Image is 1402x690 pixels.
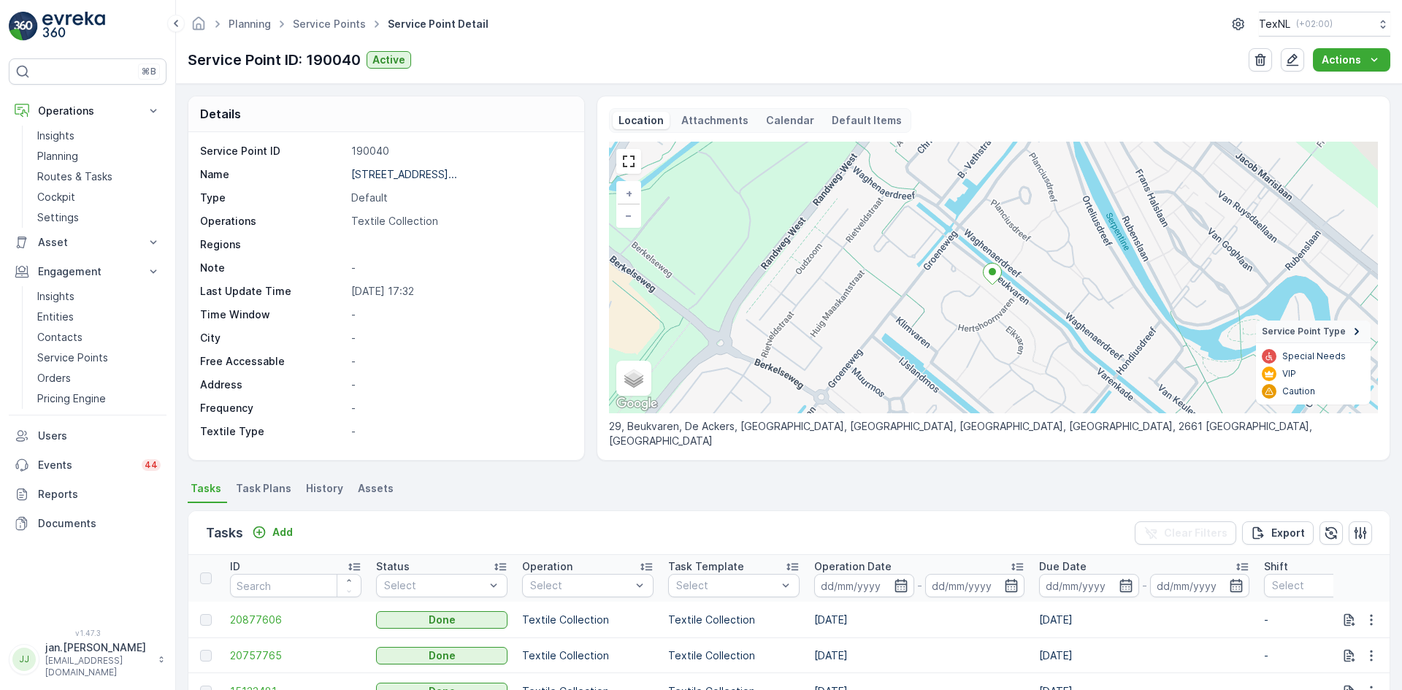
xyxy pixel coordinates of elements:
button: Export [1242,521,1314,545]
p: - [351,377,569,392]
a: Documents [9,509,166,538]
p: Add [272,525,293,540]
p: Details [200,105,241,123]
a: Cockpit [31,187,166,207]
p: Contacts [37,330,83,345]
img: Google [613,394,661,413]
input: dd/mm/yyyy [1150,574,1250,597]
p: Attachments [681,113,748,128]
a: Open this area in Google Maps (opens a new window) [613,394,661,413]
a: Planning [229,18,271,30]
p: Regions [200,237,345,252]
p: Task Template [668,559,744,574]
p: - [351,354,569,369]
button: Done [376,611,507,629]
p: Cockpit [37,190,75,204]
button: Clear Filters [1135,521,1236,545]
p: - [917,577,922,594]
p: Settings [37,210,79,225]
p: Planning [37,149,78,164]
a: Orders [31,368,166,388]
button: Engagement [9,257,166,286]
p: - [351,261,569,275]
p: Name [200,167,345,182]
p: - [351,307,569,322]
p: Operation [522,559,572,574]
p: Note [200,261,345,275]
span: + [626,187,632,199]
p: Shift [1264,559,1288,574]
a: Service Points [293,18,366,30]
p: Select [676,578,777,593]
p: Insights [37,129,74,143]
button: Operations [9,96,166,126]
p: Entities [37,310,74,324]
button: Actions [1313,48,1390,72]
p: Free Accessable [200,354,345,369]
a: Users [9,421,166,451]
p: Insights [37,289,74,304]
a: Service Points [31,348,166,368]
a: 20757765 [230,648,361,663]
p: Done [429,613,456,627]
a: Contacts [31,327,166,348]
button: TexNL(+02:00) [1259,12,1390,37]
input: dd/mm/yyyy [925,574,1025,597]
input: dd/mm/yyyy [1039,574,1139,597]
p: Users [38,429,161,443]
p: Tasks [206,523,243,543]
p: Select [1272,578,1373,593]
p: jan.[PERSON_NAME] [45,640,150,655]
p: Done [429,648,456,663]
p: Special Needs [1282,350,1346,362]
p: - [351,331,569,345]
a: Layers [618,362,650,394]
a: 20877606 [230,613,361,627]
a: Insights [31,126,166,146]
td: [DATE] [807,602,1032,638]
a: Settings [31,207,166,228]
p: ( +02:00 ) [1296,18,1333,30]
p: Location [618,113,664,128]
td: Textile Collection [515,602,661,638]
p: - [351,401,569,415]
p: [DATE] 17:32 [351,284,569,299]
p: [EMAIL_ADDRESS][DOMAIN_NAME] [45,655,150,678]
p: Pricing Engine [37,391,106,406]
p: Due Date [1039,559,1087,574]
a: Entities [31,307,166,327]
p: Operation Date [814,559,892,574]
button: Add [246,524,299,541]
a: Zoom Out [618,204,640,226]
p: Default Items [832,113,902,128]
td: [DATE] [807,638,1032,673]
input: Search [230,574,361,597]
span: Service Point Detail [385,17,491,31]
a: Insights [31,286,166,307]
span: v 1.47.3 [9,629,166,637]
p: Default [351,191,569,205]
td: Textile Collection [515,638,661,673]
a: Reports [9,480,166,509]
p: Events [38,458,133,472]
p: Address [200,377,345,392]
span: Tasks [191,481,221,496]
button: Asset [9,228,166,257]
span: Assets [358,481,394,496]
p: Reports [38,487,161,502]
td: [DATE] [1032,638,1257,673]
span: Service Point Type [1262,326,1346,337]
p: Export [1271,526,1305,540]
img: logo_light-DOdMpM7g.png [42,12,105,41]
p: - [351,424,569,439]
p: Routes & Tasks [37,169,112,184]
a: Pricing Engine [31,388,166,409]
p: Service Point ID [200,144,345,158]
p: [STREET_ADDRESS]... [351,168,457,180]
p: Asset [38,235,137,250]
p: Textile Type [200,424,345,439]
p: VIP [1282,368,1296,380]
input: dd/mm/yyyy [814,574,914,597]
